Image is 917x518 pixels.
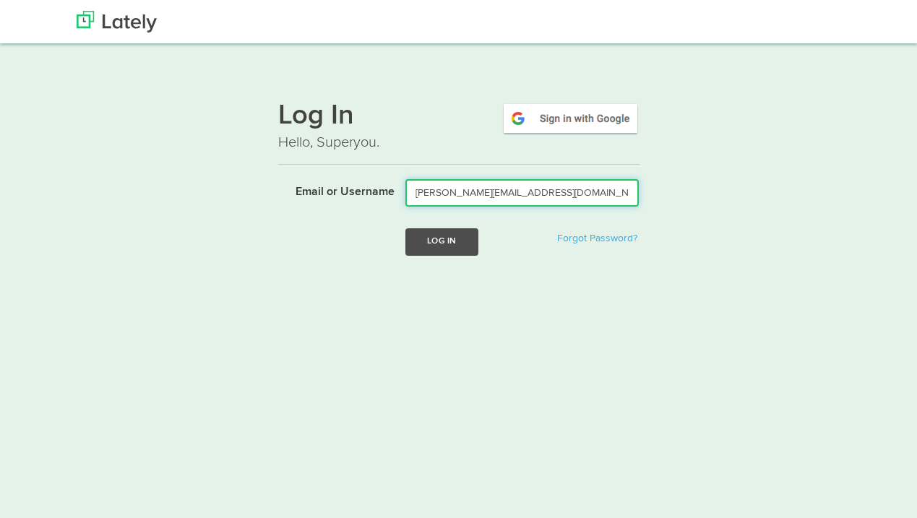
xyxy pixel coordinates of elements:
img: google-signin.png [501,102,640,135]
a: Forgot Password? [557,233,637,243]
p: Hello, Superyou. [278,132,640,153]
button: Log In [405,228,478,255]
img: Lately [77,11,157,33]
input: Email or Username [405,179,639,207]
label: Email or Username [267,179,395,201]
h1: Log In [278,102,640,132]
